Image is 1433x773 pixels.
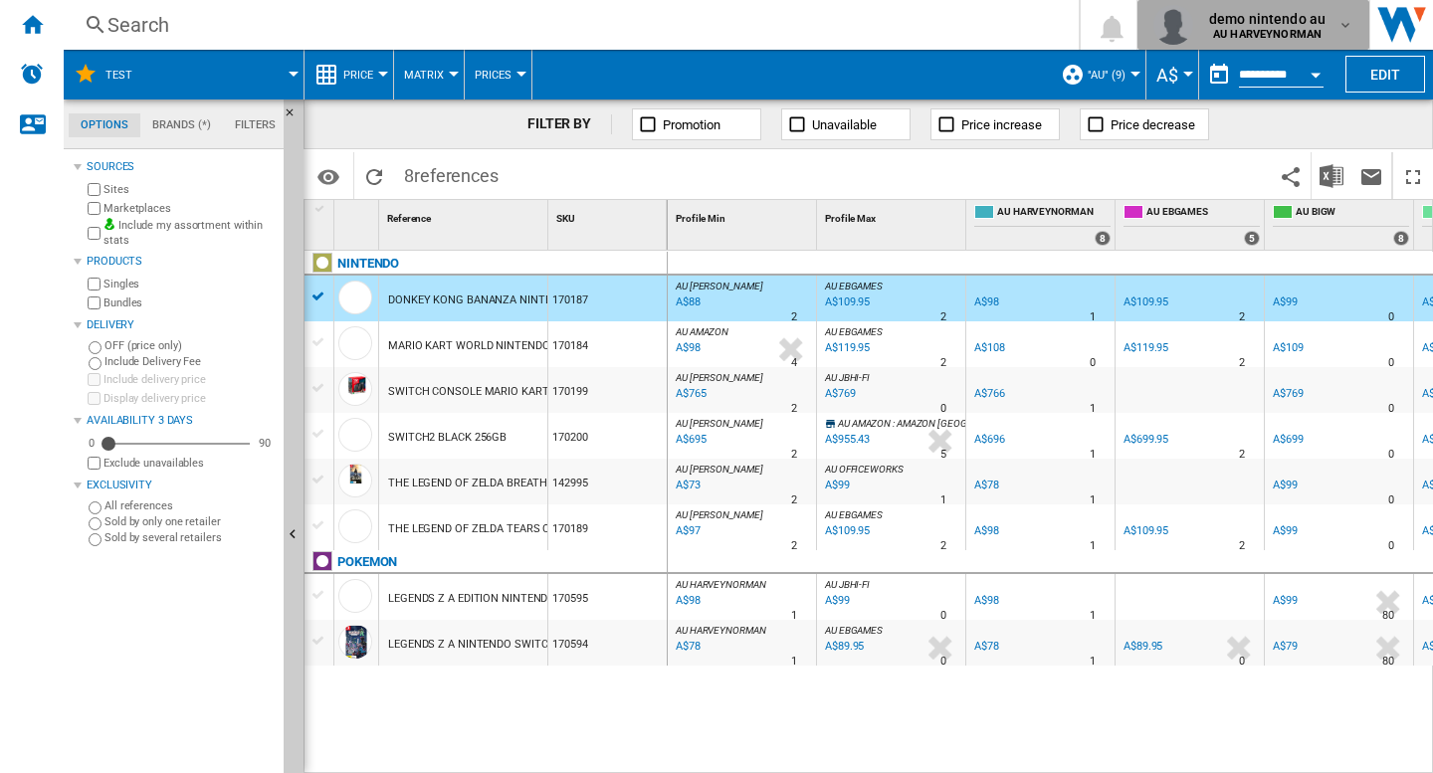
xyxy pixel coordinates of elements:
[337,550,397,574] div: Click to filter on that brand
[548,459,667,504] div: 142995
[673,338,701,358] div: Last updated : Monday, 11 August 2025 20:22
[997,205,1111,222] span: AU HARVEYNORMAN
[971,338,1005,358] div: A$108
[1273,640,1298,653] div: A$79
[632,108,761,140] button: Promotion
[104,338,276,353] label: OFF (price only)
[974,640,999,653] div: A$78
[548,504,667,550] div: 170189
[527,114,612,134] div: FILTER BY
[105,69,132,82] span: test
[940,536,946,556] div: Delivery Time : 2 days
[676,418,762,429] span: AU [PERSON_NAME]
[1239,307,1245,327] div: Delivery Time : 2 days
[20,62,44,86] img: alerts-logo.svg
[383,200,547,231] div: Reference Sort None
[1393,231,1409,246] div: 8 offers sold by AU BIGW
[388,461,716,506] div: THE LEGEND OF ZELDA BREATH OF THE WILD NINTENDO SWITCH
[1270,338,1304,358] div: A$109
[1239,353,1245,373] div: Delivery Time : 2 days
[791,353,797,373] div: Delivery Time : 4 days
[414,165,499,186] span: references
[791,536,797,556] div: Delivery Time : 2 days
[1090,652,1096,672] div: Delivery Time : 1 day
[812,117,877,132] span: Unavailable
[338,200,378,231] div: Sort None
[308,158,348,194] button: Options
[974,479,999,491] div: A$78
[1121,430,1168,450] div: A$699.95
[1382,606,1394,626] div: Delivery Time : 80 days
[676,464,762,475] span: AU [PERSON_NAME]
[822,637,864,657] div: Last updated : Tuesday, 12 August 2025 06:16
[1156,65,1178,86] span: A$
[88,457,101,470] input: Display delivery price
[103,391,276,406] label: Display delivery price
[103,372,276,387] label: Include delivery price
[971,476,999,495] div: A$78
[1209,9,1326,29] span: demo nintendo au
[1273,594,1298,607] div: A$99
[88,392,101,405] input: Display delivery price
[354,152,394,199] button: Reload
[337,252,399,276] div: Click to filter on that brand
[1388,399,1394,419] div: Delivery Time : 0 day
[1199,55,1239,95] button: md-calendar
[940,490,946,510] div: Delivery Time : 1 day
[103,295,276,310] label: Bundles
[1124,295,1168,308] div: A$109.95
[940,307,946,327] div: Delivery Time : 2 days
[1388,536,1394,556] div: Delivery Time : 0 day
[940,353,946,373] div: Delivery Time : 2 days
[1080,108,1209,140] button: Price decrease
[88,221,101,246] input: Include my assortment within stats
[89,533,102,546] input: Sold by several retailers
[676,625,766,636] span: AU HARVEYNORMAN
[103,277,276,291] label: Singles
[940,652,946,672] div: Delivery Time : 0 day
[223,113,288,137] md-tab-item: Filters
[676,509,762,520] span: AU [PERSON_NAME]
[1120,200,1264,250] div: AU EBGAMES 5 offers sold by AU EBGAMES
[974,295,999,308] div: A$98
[1351,152,1391,199] button: Send this report by email
[673,292,701,312] div: Last updated : Tuesday, 12 August 2025 05:16
[1090,606,1096,626] div: Delivery Time : 1 day
[821,200,965,231] div: Sort None
[822,338,870,358] div: Last updated : Tuesday, 12 August 2025 06:25
[1121,637,1162,657] div: A$89.95
[822,292,870,312] div: Last updated : Tuesday, 12 August 2025 06:16
[781,108,911,140] button: Unavailable
[314,50,383,99] div: Price
[475,50,521,99] div: Prices
[89,501,102,514] input: All references
[673,430,707,450] div: Last updated : Tuesday, 12 August 2025 05:16
[254,436,276,451] div: 90
[822,384,856,404] div: Last updated : Tuesday, 12 August 2025 03:05
[971,384,1005,404] div: A$766
[87,159,276,175] div: Sources
[1273,433,1304,446] div: A$699
[791,307,797,327] div: Delivery Time : 2 days
[822,476,850,495] div: Last updated : Tuesday, 12 August 2025 05:16
[1273,341,1304,354] div: A$109
[1090,445,1096,465] div: Delivery Time : 1 day
[1090,399,1096,419] div: Delivery Time : 1 day
[676,281,762,291] span: AU [PERSON_NAME]
[825,213,876,224] span: Profile Max
[388,278,626,323] div: DONKEY KONG BANANZA NINTENDO SWITCH 2
[791,490,797,510] div: Delivery Time : 2 days
[676,372,762,383] span: AU [PERSON_NAME]
[88,202,101,215] input: Marketplaces
[1382,652,1394,672] div: Delivery Time : 80 days
[1270,591,1298,611] div: A$99
[672,200,816,231] div: Sort None
[1213,28,1322,41] b: AU HARVEYNORMAN
[825,625,883,636] span: AU EBGAMES
[1124,640,1162,653] div: A$89.95
[974,524,999,537] div: A$98
[140,113,223,137] md-tab-item: Brands (*)
[1388,353,1394,373] div: Delivery Time : 0 day
[87,317,276,333] div: Delivery
[1270,430,1304,450] div: A$699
